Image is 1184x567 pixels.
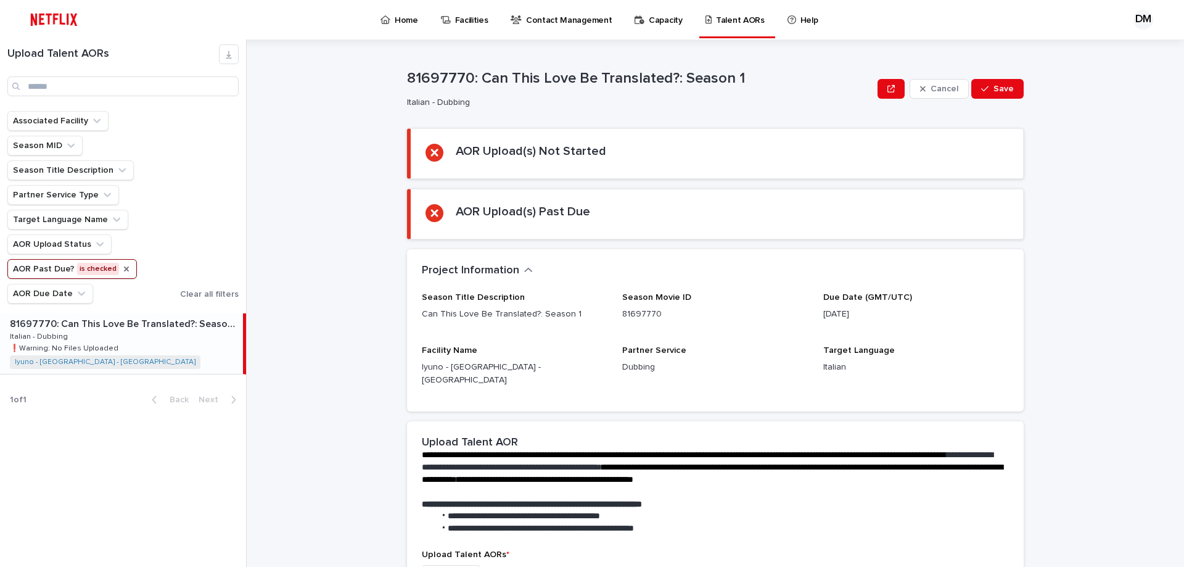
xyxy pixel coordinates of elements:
button: Partner Service Type [7,185,119,205]
span: Next [199,395,226,404]
button: Season Title Description [7,160,134,180]
div: DM [1133,10,1153,30]
h2: AOR Upload(s) Past Due [456,204,590,219]
button: Clear all filters [175,285,239,304]
button: Target Language Name [7,210,128,230]
span: Back [162,395,189,404]
span: Save [993,85,1014,93]
h2: AOR Upload(s) Not Started [456,144,606,159]
p: Dubbing [622,361,808,374]
span: Facility Name [422,346,477,355]
img: ifQbXi3ZQGMSEF7WDB7W [25,7,83,32]
button: Back [142,394,194,405]
button: AOR Due Date [7,284,93,304]
p: 81697770: Can This Love Be Translated?: Season 1 [10,316,240,330]
span: Season Movie ID [622,293,691,302]
p: 81697770: Can This Love Be Translated?: Season 1 [407,70,873,88]
button: Season MID [7,136,83,155]
p: [DATE] [823,308,1009,321]
span: Target Language [823,346,895,355]
input: Search [7,77,239,96]
span: Clear all filters [180,290,239,299]
button: Next [194,394,246,405]
button: Associated Facility [7,111,109,131]
p: Italian - Dubbing [10,330,70,341]
h1: Upload Talent AORs [7,48,219,61]
p: Can This Love Be Translated?: Season 1 [422,308,607,321]
span: Cancel [931,85,958,93]
p: Iyuno - [GEOGRAPHIC_DATA] - [GEOGRAPHIC_DATA] [422,361,607,387]
span: Due Date (GMT/UTC) [823,293,912,302]
p: ❗️Warning: No Files Uploaded [10,342,121,353]
button: AOR Past Due? [7,259,137,279]
span: Partner Service [622,346,686,355]
a: Iyuno - [GEOGRAPHIC_DATA] - [GEOGRAPHIC_DATA] [15,358,195,366]
span: Season Title Description [422,293,525,302]
button: Cancel [910,79,969,99]
p: 81697770 [622,308,808,321]
h2: Project Information [422,264,519,278]
button: AOR Upload Status [7,234,112,254]
button: Save [971,79,1024,99]
h2: Upload Talent AOR [422,436,518,450]
span: Upload Talent AORs [422,550,509,559]
button: Project Information [422,264,533,278]
p: Italian - Dubbing [407,97,868,108]
p: Italian [823,361,1009,374]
